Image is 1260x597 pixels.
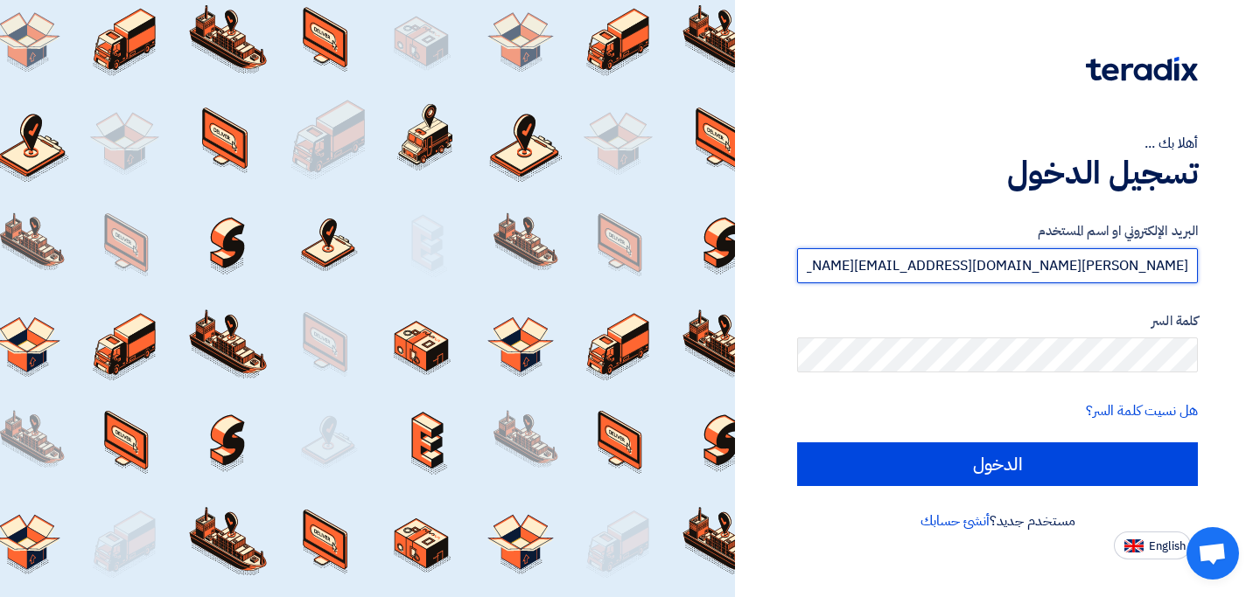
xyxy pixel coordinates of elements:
img: Teradix logo [1086,57,1198,81]
div: مستخدم جديد؟ [797,510,1198,531]
input: الدخول [797,442,1198,486]
img: en-US.png [1124,539,1144,552]
a: Open chat [1186,527,1239,580]
div: أهلا بك ... [797,133,1198,154]
label: البريد الإلكتروني او اسم المستخدم [797,221,1198,241]
a: أنشئ حسابك [920,510,990,531]
a: هل نسيت كلمة السر؟ [1086,400,1198,421]
input: أدخل بريد العمل الإلكتروني او اسم المستخدم الخاص بك ... [797,248,1198,283]
label: كلمة السر [797,311,1198,331]
span: English [1149,540,1186,552]
h1: تسجيل الدخول [797,154,1198,192]
button: English [1114,531,1191,559]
